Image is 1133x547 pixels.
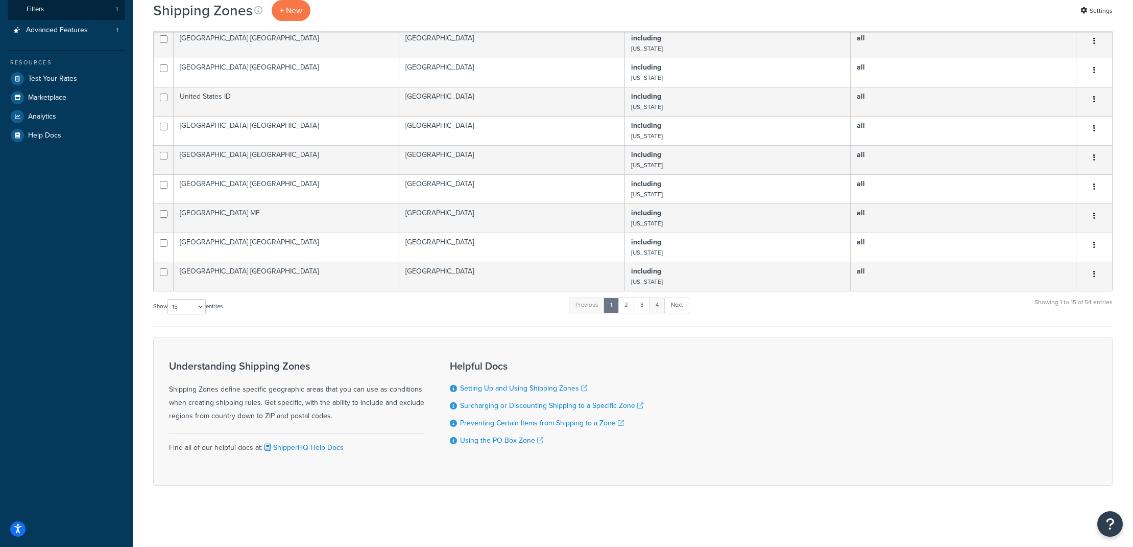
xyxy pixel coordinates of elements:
[631,219,663,228] small: [US_STATE]
[857,33,865,43] b: all
[1080,4,1113,18] a: Settings
[169,360,424,372] h3: Understanding Shipping Zones
[460,418,624,428] a: Preventing Certain Items from Shipping to a Zone
[399,233,625,262] td: [GEOGRAPHIC_DATA]
[1034,297,1113,318] div: Showing 1 to 15 of 54 entries
[631,178,661,189] b: including
[631,62,661,73] b: including
[399,29,625,58] td: [GEOGRAPHIC_DATA]
[399,262,625,291] td: [GEOGRAPHIC_DATA]
[399,145,625,174] td: [GEOGRAPHIC_DATA]
[631,33,661,43] b: including
[116,26,118,35] span: 1
[460,383,587,394] a: Setting Up and Using Shipping Zones
[399,174,625,203] td: [GEOGRAPHIC_DATA]
[631,102,663,111] small: [US_STATE]
[28,75,77,83] span: Test Your Rates
[169,360,424,423] div: Shipping Zones define specific geographic areas that you can use as conditions when creating ship...
[8,88,125,107] a: Marketplace
[399,87,625,116] td: [GEOGRAPHIC_DATA]
[631,91,661,102] b: including
[634,298,650,313] a: 3
[174,145,399,174] td: [GEOGRAPHIC_DATA] [GEOGRAPHIC_DATA]
[174,116,399,145] td: [GEOGRAPHIC_DATA] [GEOGRAPHIC_DATA]
[450,360,643,372] h3: Helpful Docs
[8,107,125,126] a: Analytics
[174,87,399,116] td: United States ID
[399,116,625,145] td: [GEOGRAPHIC_DATA]
[618,298,635,313] a: 2
[664,298,689,313] a: Next
[26,26,88,35] span: Advanced Features
[167,299,206,314] select: Showentries
[8,70,125,88] a: Test Your Rates
[604,298,619,313] a: 1
[116,5,118,14] span: 1
[857,120,865,131] b: all
[262,442,344,453] a: ShipperHQ Help Docs
[857,91,865,102] b: all
[631,190,663,199] small: [US_STATE]
[631,277,663,286] small: [US_STATE]
[174,203,399,233] td: [GEOGRAPHIC_DATA] ME
[174,262,399,291] td: [GEOGRAPHIC_DATA] [GEOGRAPHIC_DATA]
[174,29,399,58] td: [GEOGRAPHIC_DATA] [GEOGRAPHIC_DATA]
[857,208,865,218] b: all
[631,44,663,53] small: [US_STATE]
[169,433,424,454] div: Find all of our helpful docs at:
[631,73,663,82] small: [US_STATE]
[857,149,865,160] b: all
[153,299,223,314] label: Show entries
[460,400,643,411] a: Surcharging or Discounting Shipping to a Specific Zone
[857,237,865,247] b: all
[280,5,302,16] span: + New
[28,131,61,140] span: Help Docs
[631,161,663,170] small: [US_STATE]
[857,266,865,277] b: all
[569,298,605,313] a: Previous
[649,298,665,313] a: 4
[28,112,56,121] span: Analytics
[1097,511,1123,537] button: Open Resource Center
[174,174,399,203] td: [GEOGRAPHIC_DATA] [GEOGRAPHIC_DATA]
[631,237,661,247] b: including
[399,58,625,87] td: [GEOGRAPHIC_DATA]
[857,178,865,189] b: all
[631,266,661,277] b: including
[8,21,125,40] a: Advanced Features 1
[399,203,625,233] td: [GEOGRAPHIC_DATA]
[857,62,865,73] b: all
[631,208,661,218] b: including
[28,94,66,102] span: Marketplace
[631,149,661,160] b: including
[631,248,663,257] small: [US_STATE]
[631,131,663,141] small: [US_STATE]
[174,58,399,87] td: [GEOGRAPHIC_DATA] [GEOGRAPHIC_DATA]
[8,58,125,67] div: Resources
[174,233,399,262] td: [GEOGRAPHIC_DATA] [GEOGRAPHIC_DATA]
[8,21,125,40] li: Advanced Features
[8,126,125,145] a: Help Docs
[460,435,543,446] a: Using the PO Box Zone
[153,1,253,20] h1: Shipping Zones
[27,5,44,14] span: Filters
[631,120,661,131] b: including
